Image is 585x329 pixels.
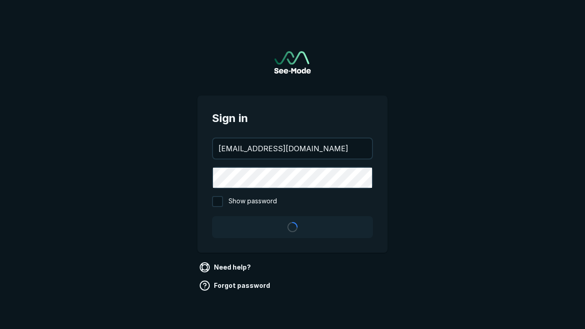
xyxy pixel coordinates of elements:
span: Sign in [212,110,373,127]
input: your@email.com [213,138,372,159]
img: See-Mode Logo [274,51,311,74]
a: Go to sign in [274,51,311,74]
span: Show password [229,196,277,207]
a: Need help? [197,260,255,275]
a: Forgot password [197,278,274,293]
